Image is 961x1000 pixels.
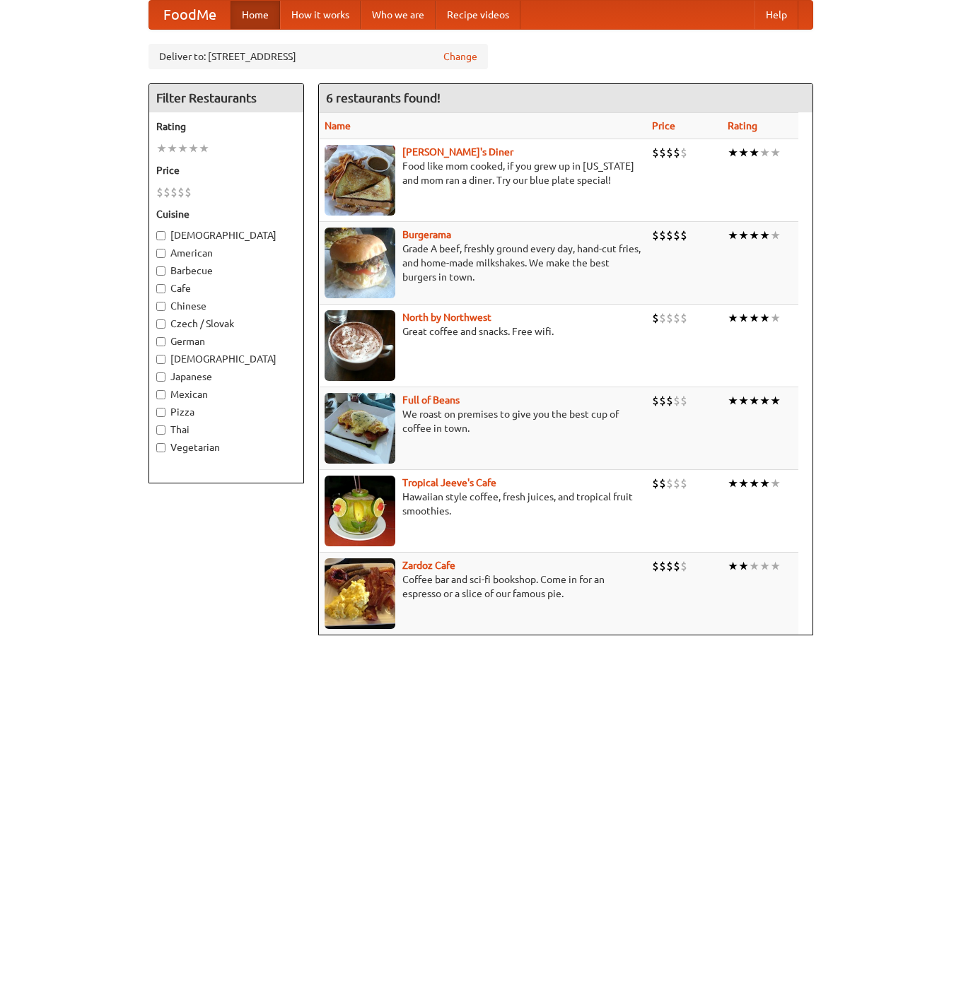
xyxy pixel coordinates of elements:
[749,558,759,574] li: ★
[673,310,680,326] li: $
[156,299,296,313] label: Chinese
[231,1,280,29] a: Home
[728,145,738,160] li: ★
[728,310,738,326] li: ★
[402,477,496,488] a: Tropical Jeeve's Cafe
[156,163,296,177] h5: Price
[156,249,165,258] input: American
[749,228,759,243] li: ★
[738,310,749,326] li: ★
[749,145,759,160] li: ★
[666,228,673,243] li: $
[156,281,296,295] label: Cafe
[659,393,666,408] li: $
[156,302,165,311] input: Chinese
[680,145,687,160] li: $
[755,1,798,29] a: Help
[436,1,520,29] a: Recipe videos
[666,558,673,574] li: $
[402,560,455,571] a: Zardoz Cafe
[680,476,687,491] li: $
[728,393,738,408] li: ★
[728,228,738,243] li: ★
[156,141,167,156] li: ★
[673,228,680,243] li: $
[156,355,165,364] input: [DEMOGRAPHIC_DATA]
[156,319,165,329] input: Czech / Slovak
[325,393,395,464] img: beans.jpg
[326,91,441,105] ng-pluralize: 6 restaurants found!
[156,266,165,276] input: Barbecue
[156,119,296,134] h5: Rating
[738,393,749,408] li: ★
[325,159,641,187] p: Food like mom cooked, if you grew up in [US_STATE] and mom ran a diner. Try our blue plate special!
[402,312,491,323] a: North by Northwest
[156,370,296,384] label: Japanese
[156,372,165,382] input: Japanese
[652,120,675,131] a: Price
[325,242,641,284] p: Grade A beef, freshly ground every day, hand-cut fries, and home-made milkshakes. We make the bes...
[156,264,296,278] label: Barbecue
[666,393,673,408] li: $
[652,228,659,243] li: $
[666,310,673,326] li: $
[759,310,770,326] li: ★
[402,229,451,240] a: Burgerama
[280,1,361,29] a: How it works
[325,120,351,131] a: Name
[325,572,641,601] p: Coffee bar and sci-fi bookshop. Come in for an espresso or a slice of our famous pie.
[738,558,749,574] li: ★
[738,228,749,243] li: ★
[156,390,165,399] input: Mexican
[443,49,477,64] a: Change
[759,393,770,408] li: ★
[149,84,303,112] h4: Filter Restaurants
[770,476,781,491] li: ★
[325,558,395,629] img: zardoz.jpg
[156,231,165,240] input: [DEMOGRAPHIC_DATA]
[652,558,659,574] li: $
[156,423,296,437] label: Thai
[170,184,177,200] li: $
[156,408,165,417] input: Pizza
[673,476,680,491] li: $
[402,146,513,158] a: [PERSON_NAME]'s Diner
[156,405,296,419] label: Pizza
[325,145,395,216] img: sallys.jpg
[770,393,781,408] li: ★
[325,228,395,298] img: burgerama.jpg
[770,145,781,160] li: ★
[738,476,749,491] li: ★
[680,393,687,408] li: $
[325,407,641,435] p: We roast on premises to give you the best cup of coffee in town.
[156,387,296,401] label: Mexican
[770,310,781,326] li: ★
[770,228,781,243] li: ★
[402,394,460,406] a: Full of Beans
[652,476,659,491] li: $
[759,558,770,574] li: ★
[659,310,666,326] li: $
[156,334,296,348] label: German
[652,393,659,408] li: $
[156,440,296,454] label: Vegetarian
[666,476,673,491] li: $
[680,228,687,243] li: $
[759,228,770,243] li: ★
[361,1,436,29] a: Who we are
[156,228,296,242] label: [DEMOGRAPHIC_DATA]
[156,443,165,452] input: Vegetarian
[759,476,770,491] li: ★
[156,184,163,200] li: $
[325,310,395,381] img: north.jpg
[148,44,488,69] div: Deliver to: [STREET_ADDRESS]
[666,145,673,160] li: $
[156,352,296,366] label: [DEMOGRAPHIC_DATA]
[749,310,759,326] li: ★
[177,141,188,156] li: ★
[749,476,759,491] li: ★
[156,207,296,221] h5: Cuisine
[156,337,165,346] input: German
